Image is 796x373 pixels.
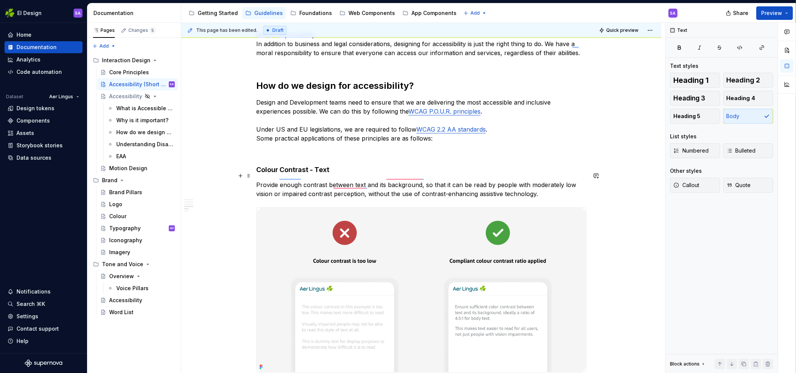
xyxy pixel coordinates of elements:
h4: Colour Contrast - Text [256,165,586,174]
span: Heading 4 [727,94,755,102]
a: WCAG 2.2 AA standards [416,126,486,133]
span: Heading 2 [727,76,760,84]
div: Overview [109,273,134,280]
div: Analytics [17,56,41,63]
div: Web Components [348,9,395,17]
span: Add [470,10,480,16]
span: Aer Lingus [49,94,73,100]
svg: Supernova Logo [25,360,62,367]
div: Contact support [17,325,59,333]
div: Accessibility [109,93,142,100]
button: EI DesignSA [2,5,86,21]
button: Callout [670,178,720,193]
span: Numbered [673,147,709,154]
p: Provide enough contrast between text and its background, so that it can be read by people with mo... [256,180,586,198]
div: Text styles [670,62,698,70]
div: Settings [17,313,38,320]
span: Quote [727,181,751,189]
button: Aer Lingus [46,91,83,102]
div: SA [670,10,676,16]
div: List styles [670,133,697,140]
a: Documentation [5,41,83,53]
div: Home [17,31,32,39]
a: Accessibility [97,294,178,306]
div: Page tree [186,6,460,21]
a: Colour [97,210,178,222]
button: Heading 4 [723,91,773,106]
a: Code automation [5,66,83,78]
a: Getting Started [186,7,241,19]
div: Guidelines [254,9,283,17]
a: Motion Design [97,162,178,174]
a: Home [5,29,83,41]
div: Motion Design [109,165,147,172]
a: Design tokens [5,102,83,114]
a: TypographyAO [97,222,178,234]
button: Numbered [670,143,720,158]
div: Voice Pillars [116,285,149,292]
a: What is Accessible Design? [104,102,178,114]
div: AO [170,225,174,232]
div: Help [17,337,29,345]
div: Foundations [299,9,332,17]
button: Bulleted [723,143,773,158]
div: Design tokens [17,105,54,112]
span: Heading 5 [673,112,700,120]
a: Foundations [287,7,335,19]
div: Storybook stories [17,142,63,149]
img: 0e91d920-d1a2-4c10-88b1-aa5da67b8cad.png [257,208,586,372]
button: Preview [756,6,793,20]
a: App Components [400,7,460,19]
div: What is Accessible Design? [116,105,173,112]
a: Data sources [5,152,83,164]
div: EI Design [17,9,42,17]
button: Quick preview [597,25,642,36]
span: Quick preview [606,27,638,33]
span: Bulleted [727,147,756,154]
div: Why is it important? [116,117,168,124]
a: How do we design for Inclusivity? [104,126,178,138]
a: Imagery [97,246,178,258]
div: Logo [109,201,122,208]
div: Page tree [90,54,178,318]
button: Heading 3 [670,91,720,106]
button: Search ⌘K [5,298,83,310]
p: Design and Development teams need to ensure that we are delivering the most accessible and inclus... [256,98,586,143]
a: Storybook stories [5,139,83,151]
div: Changes [128,27,156,33]
a: Brand Pillars [97,186,178,198]
button: Quote [723,178,773,193]
a: Settings [5,310,83,322]
a: Why is it important? [104,114,178,126]
div: Assets [17,129,34,137]
div: Tone and Voice [90,258,178,270]
span: Callout [673,181,699,189]
h2: How do we design for accessibility? [256,80,586,92]
span: 5 [150,27,156,33]
div: How do we design for Inclusivity? [116,129,173,136]
span: Add [99,43,109,49]
div: Brand [90,174,178,186]
button: Heading 2 [723,73,773,88]
div: Word List [109,309,134,316]
div: Typography [109,225,141,232]
div: Interaction Design [90,54,178,66]
button: Add [90,41,118,51]
div: Tone and Voice [102,261,143,268]
div: Iconography [109,237,142,244]
div: Other styles [670,167,702,175]
div: Code automation [17,68,62,76]
a: Logo [97,198,178,210]
div: Documentation [93,9,178,17]
a: EAA [104,150,178,162]
a: Voice Pillars [104,282,178,294]
span: Share [733,9,748,17]
span: Heading 1 [673,76,709,84]
a: Overview [97,270,178,282]
div: Brand [102,177,117,184]
span: This page has been edited. [196,27,257,33]
a: Iconography [97,234,178,246]
div: Documentation [17,43,57,51]
a: Components [5,115,83,127]
button: Heading 1 [670,73,720,88]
